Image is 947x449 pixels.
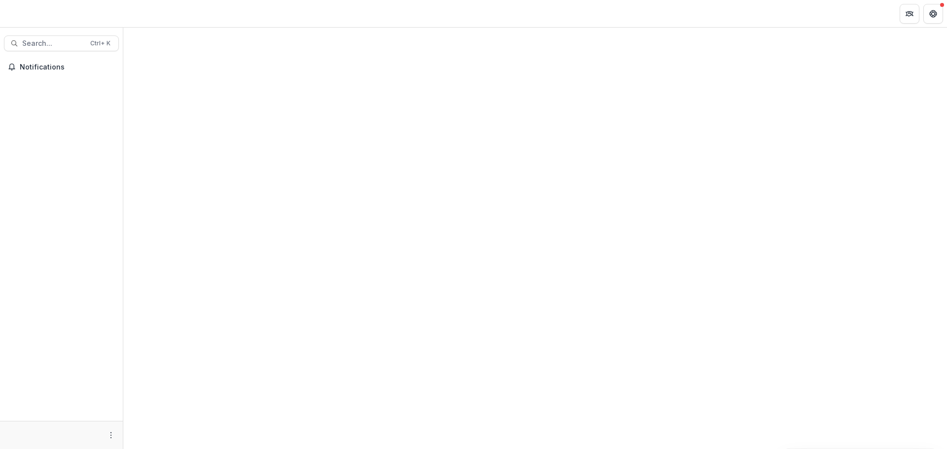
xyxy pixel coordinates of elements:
[88,38,112,49] div: Ctrl + K
[20,63,115,71] span: Notifications
[4,35,119,51] button: Search...
[127,6,169,21] nav: breadcrumb
[22,39,84,48] span: Search...
[923,4,943,24] button: Get Help
[900,4,919,24] button: Partners
[4,59,119,75] button: Notifications
[105,429,117,441] button: More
